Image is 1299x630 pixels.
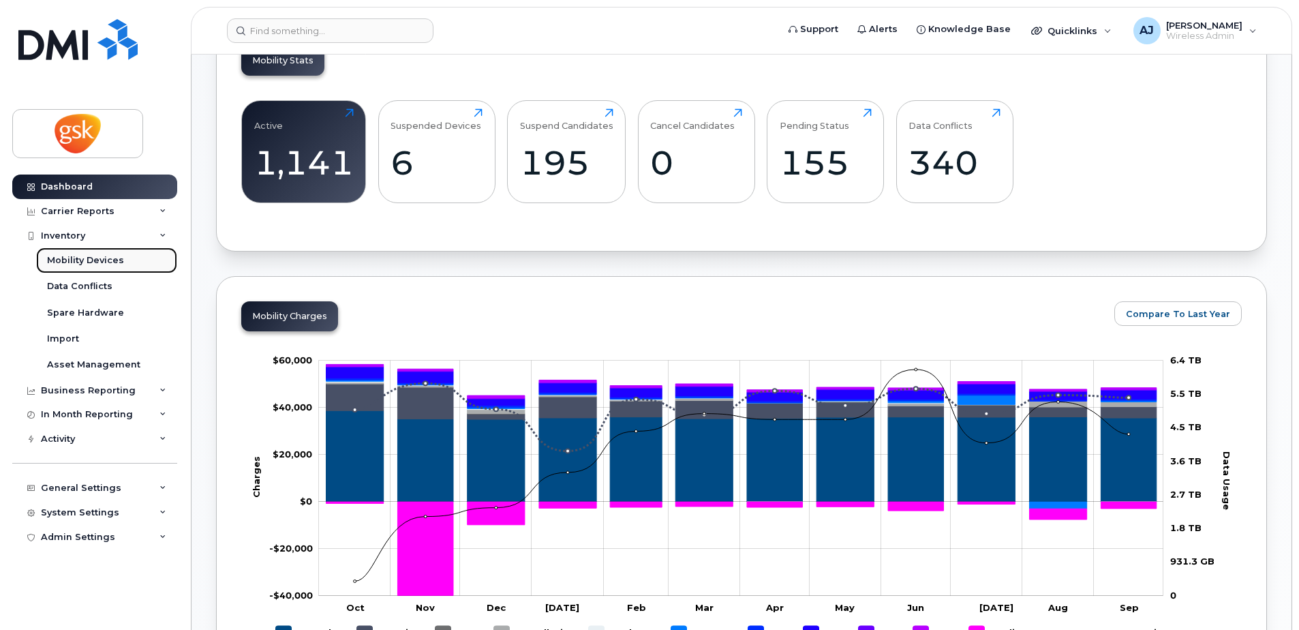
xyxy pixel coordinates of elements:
tspan: $60,000 [273,355,312,365]
g: $0 [273,355,312,365]
tspan: Feb [627,602,646,613]
g: $0 [273,402,312,412]
tspan: 931.3 GB [1170,556,1214,567]
a: Suspend Candidates195 [520,108,613,196]
div: 0 [650,142,742,183]
span: Alerts [869,22,898,36]
tspan: 0 [1170,590,1176,601]
a: Data Conflicts340 [908,108,1000,196]
div: Quicklinks [1022,17,1121,44]
div: 155 [780,142,872,183]
g: Rate Plan [326,410,1157,502]
tspan: Sep [1120,602,1139,613]
span: Quicklinks [1048,25,1097,36]
tspan: $40,000 [273,402,312,412]
div: Avanipal Jauhal [1124,17,1266,44]
tspan: -$40,000 [269,590,313,601]
tspan: $20,000 [273,449,312,460]
tspan: 1.8 TB [1170,522,1202,533]
tspan: May [835,602,855,613]
tspan: Oct [346,602,365,613]
span: [PERSON_NAME] [1166,20,1242,31]
tspan: 5.5 TB [1170,388,1202,399]
div: Cancel Candidates [650,108,735,131]
div: Suspended Devices [391,108,481,131]
tspan: 2.7 TB [1170,489,1202,500]
button: Compare To Last Year [1114,301,1242,326]
g: QST [326,365,1157,399]
div: 6 [391,142,483,183]
a: Pending Status155 [780,108,872,196]
a: Cancel Candidates0 [650,108,742,196]
div: Data Conflicts [908,108,973,131]
span: Wireless Admin [1166,31,1242,42]
g: Roaming [326,384,1157,419]
a: Knowledge Base [907,16,1020,43]
input: Find something... [227,18,433,43]
tspan: Dec [487,602,506,613]
div: Active [254,108,283,131]
tspan: Apr [765,602,784,613]
tspan: Aug [1048,602,1068,613]
a: Support [779,16,848,43]
tspan: $0 [300,496,312,507]
tspan: [DATE] [979,602,1013,613]
span: Support [800,22,838,36]
a: Suspended Devices6 [391,108,483,196]
tspan: Data Usage [1221,451,1232,510]
tspan: 6.4 TB [1170,355,1202,365]
div: 1,141 [254,142,354,183]
tspan: [DATE] [545,602,579,613]
tspan: 4.5 TB [1170,421,1202,432]
g: $0 [269,590,313,601]
a: Alerts [848,16,907,43]
tspan: Charges [251,456,262,498]
div: Suspend Candidates [520,108,613,131]
tspan: Mar [695,602,714,613]
div: Pending Status [780,108,849,131]
span: AJ [1140,22,1154,39]
tspan: -$20,000 [269,543,313,554]
tspan: Nov [416,602,435,613]
div: 195 [520,142,613,183]
g: $0 [273,449,312,460]
tspan: 3.6 TB [1170,455,1202,466]
a: Active1,141 [254,108,354,196]
span: Knowledge Base [928,22,1011,36]
tspan: Jun [907,602,924,613]
div: 340 [908,142,1000,183]
span: Compare To Last Year [1126,307,1230,320]
g: $0 [269,543,313,554]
